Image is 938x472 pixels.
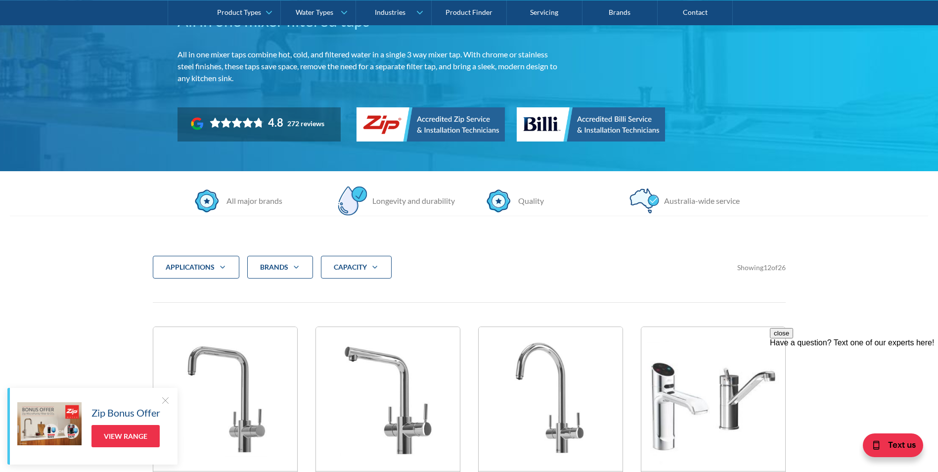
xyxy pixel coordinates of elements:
img: Zip Hydrotap G5 Four in One BCHA100 Boiling & Chilled + Mains Hot & Cold (Commercial) [641,327,785,471]
h5: Zip Bonus Offer [91,405,160,420]
strong: CAPACITY [334,263,367,271]
div: Industries [375,8,405,16]
div: applications [166,262,215,272]
iframe: podium webchat widget prompt [770,328,938,435]
img: InSinkErator 3N1 Multitap - Hot and Cold Mains Water plus Boiling Filtered - U Shaped [153,327,297,471]
img: InSinkErator Multitap 3N1, Hot and Cold Mains plus Filtered Boiling - L Shaped [316,327,460,471]
form: Filter 5 [153,256,786,294]
div: Water Types [296,8,333,16]
div: Australia-wide service [659,195,740,207]
span: 12 [763,263,771,272]
div: 4.8 [268,116,283,130]
div: CAPACITY [321,256,392,279]
a: View Range [91,425,160,447]
div: Rating: 4.8 out of 5 [210,116,283,130]
div: Product Types [217,8,261,16]
div: Longevity and durability [367,195,455,207]
div: 272 reviews [287,120,324,128]
img: Zip Bonus Offer [17,402,82,445]
div: Brands [260,262,288,272]
p: All in one mixer taps combine hot, cold, and filtered water in a single 3 way mixer tap. With chr... [178,48,557,84]
div: Brands [247,256,313,279]
span: 26 [778,263,786,272]
div: Showing of [737,262,786,273]
div: All major brands [222,195,282,207]
div: Quality [513,195,544,207]
div: applications [153,256,239,279]
iframe: podium webchat widget bubble [859,423,938,472]
img: InSinkErator Multitap 3N1 Mains Hot and Cold, Filtered Boiling Water - J Shaped [479,327,623,471]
